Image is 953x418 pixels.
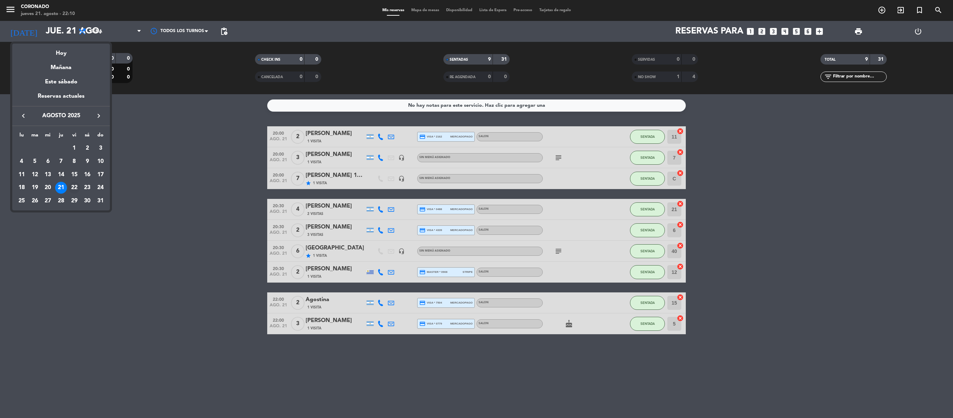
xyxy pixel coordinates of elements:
[94,131,107,142] th: domingo
[29,169,41,181] div: 12
[15,131,28,142] th: lunes
[16,182,28,194] div: 18
[68,142,80,154] div: 1
[42,195,54,207] div: 27
[17,111,30,120] button: keyboard_arrow_left
[55,156,67,167] div: 7
[81,168,94,181] td: 16 de agosto de 2025
[28,194,42,208] td: 26 de agosto de 2025
[68,195,80,207] div: 29
[94,181,107,194] td: 24 de agosto de 2025
[68,169,80,181] div: 15
[42,182,54,194] div: 20
[29,182,41,194] div: 19
[81,182,93,194] div: 23
[95,142,106,154] div: 3
[68,194,81,208] td: 29 de agosto de 2025
[12,44,110,58] div: Hoy
[95,195,106,207] div: 31
[28,155,42,168] td: 5 de agosto de 2025
[42,169,54,181] div: 13
[12,72,110,92] div: Este sábado
[15,168,28,181] td: 11 de agosto de 2025
[55,169,67,181] div: 14
[15,181,28,194] td: 18 de agosto de 2025
[81,155,94,168] td: 9 de agosto de 2025
[16,195,28,207] div: 25
[41,168,54,181] td: 13 de agosto de 2025
[95,112,103,120] i: keyboard_arrow_right
[81,142,93,154] div: 2
[28,131,42,142] th: martes
[68,155,81,168] td: 8 de agosto de 2025
[81,194,94,208] td: 30 de agosto de 2025
[12,58,110,72] div: Mañana
[12,92,110,106] div: Reservas actuales
[94,194,107,208] td: 31 de agosto de 2025
[54,168,68,181] td: 14 de agosto de 2025
[42,156,54,167] div: 6
[15,194,28,208] td: 25 de agosto de 2025
[41,155,54,168] td: 6 de agosto de 2025
[16,169,28,181] div: 11
[29,156,41,167] div: 5
[41,181,54,194] td: 20 de agosto de 2025
[54,194,68,208] td: 28 de agosto de 2025
[68,131,81,142] th: viernes
[81,156,93,167] div: 9
[81,169,93,181] div: 16
[95,169,106,181] div: 17
[19,112,28,120] i: keyboard_arrow_left
[81,131,94,142] th: sábado
[68,168,81,181] td: 15 de agosto de 2025
[28,168,42,181] td: 12 de agosto de 2025
[81,181,94,194] td: 23 de agosto de 2025
[54,181,68,194] td: 21 de agosto de 2025
[54,131,68,142] th: jueves
[94,168,107,181] td: 17 de agosto de 2025
[16,156,28,167] div: 4
[28,181,42,194] td: 19 de agosto de 2025
[68,142,81,155] td: 1 de agosto de 2025
[81,142,94,155] td: 2 de agosto de 2025
[55,195,67,207] div: 28
[41,194,54,208] td: 27 de agosto de 2025
[54,155,68,168] td: 7 de agosto de 2025
[68,181,81,194] td: 22 de agosto de 2025
[94,142,107,155] td: 3 de agosto de 2025
[94,155,107,168] td: 10 de agosto de 2025
[68,182,80,194] div: 22
[15,155,28,168] td: 4 de agosto de 2025
[55,182,67,194] div: 21
[95,156,106,167] div: 10
[30,111,92,120] span: agosto 2025
[92,111,105,120] button: keyboard_arrow_right
[15,142,68,155] td: AGO.
[41,131,54,142] th: miércoles
[68,156,80,167] div: 8
[95,182,106,194] div: 24
[81,195,93,207] div: 30
[29,195,41,207] div: 26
